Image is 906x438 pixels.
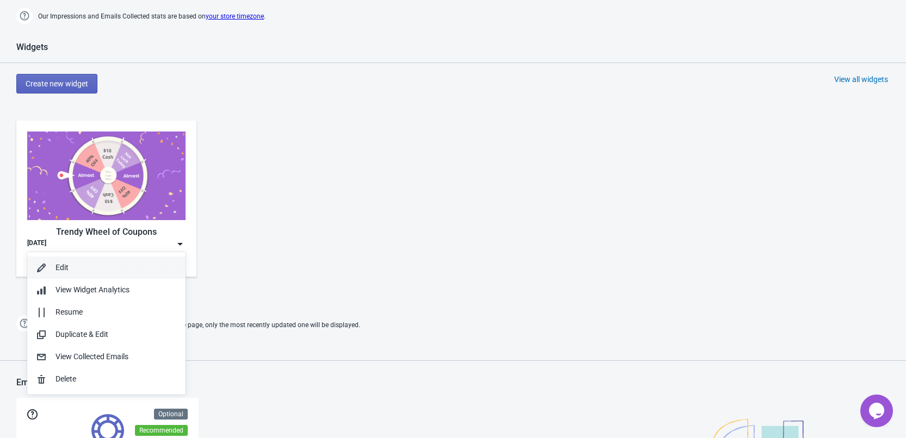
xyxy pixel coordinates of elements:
div: Edit [56,262,177,273]
div: Optional [154,409,188,420]
span: If two Widgets are enabled and targeting the same page, only the most recently updated one will b... [38,316,360,334]
button: Create new widget [16,74,97,93]
img: help.png [16,315,33,331]
div: [DATE] [27,239,46,249]
button: Delete [27,368,186,390]
button: Duplicate & Edit [27,323,186,346]
div: Recommended [135,425,188,436]
div: Delete [56,373,177,385]
div: View Collected Emails [56,351,177,362]
div: Duplicate & Edit [56,329,177,340]
img: trendy_game.png [27,132,186,220]
span: View Widget Analytics [56,285,130,294]
button: Edit [27,256,186,279]
img: dropdown.png [175,239,186,249]
span: Create new widget [26,79,88,88]
img: help.png [16,8,33,24]
button: Resume [27,301,186,323]
span: Our Impressions and Emails Collected stats are based on . [38,8,266,26]
a: your store timezone [206,12,264,20]
div: Resume [56,306,177,318]
iframe: chat widget [860,395,895,427]
div: Trendy Wheel of Coupons [27,226,186,239]
button: View Widget Analytics [27,279,186,301]
div: View all widgets [834,74,888,85]
button: View Collected Emails [27,346,186,368]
